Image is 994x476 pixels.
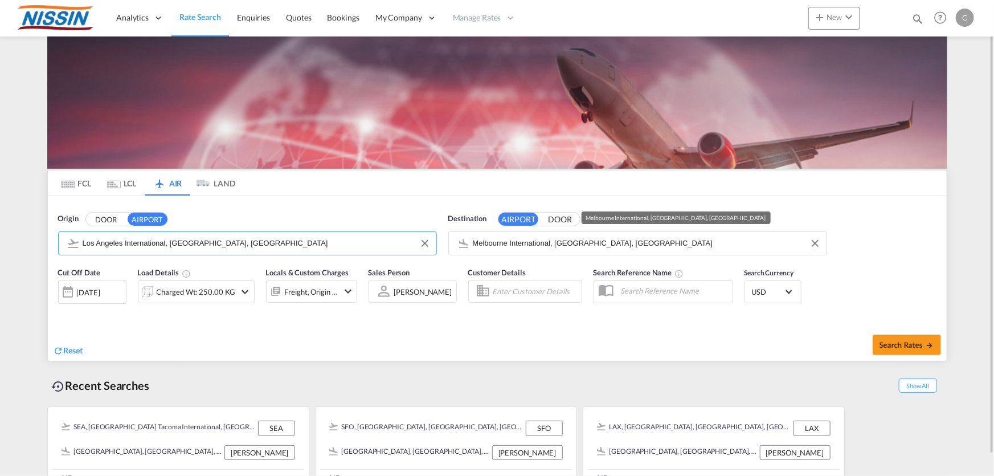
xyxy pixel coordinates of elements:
[745,268,794,277] span: Search Currency
[190,170,236,196] md-tab-item: LAND
[62,421,255,436] div: SEA, Seattle Tacoma International, Seattle, United States, North America, Americas
[498,213,538,226] button: AIRPORT
[17,5,94,31] img: 485da9108dca11f0a63a77e390b9b49c.jpg
[138,280,255,303] div: Charged Wt: 250.00 KGicon-chevron-down
[83,235,431,252] input: Search by Airport
[899,379,936,393] span: Show All
[926,341,934,349] md-icon: icon-arrow-right
[285,284,338,300] div: Freight Origin Destination
[956,9,974,27] div: C
[751,283,795,300] md-select: Select Currency: $ USDUnited States Dollar
[597,447,606,455] img: air_pol.svg
[62,445,222,460] div: MEL, Melbourne International, Melbourne, Australia, Oceania, Oceania
[808,7,860,30] button: icon-plus 400-fgNewicon-chevron-down
[416,235,433,252] button: Clear Input
[526,421,563,436] div: SFO
[931,8,956,29] div: Help
[492,445,563,460] div: [PERSON_NAME]
[54,170,236,196] md-pagination-wrapper: Use the left and right arrow keys to navigate between tabs
[393,283,453,300] md-select: Sales Person: Chikako Isawa
[911,13,924,25] md-icon: icon-magnify
[473,235,821,252] input: Search by Airport
[54,170,99,196] md-tab-item: FCL
[448,213,487,225] span: Destination
[674,269,684,278] md-icon: Your search will be saved by the below given name
[813,10,827,24] md-icon: icon-plus 400-fg
[224,445,295,460] div: [PERSON_NAME]
[58,213,79,225] span: Origin
[258,421,295,436] div: SEA
[52,380,66,393] md-icon: icon-backup-restore
[394,287,452,296] div: [PERSON_NAME]
[54,345,64,356] md-icon: icon-refresh
[62,422,70,431] img: air_pod.svg
[752,287,784,297] span: USD
[329,422,338,431] img: air_pod.svg
[597,445,757,460] div: MEL, Melbourne International, Melbourne, Australia, Oceania, Oceania
[128,213,167,226] button: AIRPORT
[328,13,359,22] span: Bookings
[931,8,950,27] span: Help
[99,170,145,196] md-tab-item: LCL
[842,10,856,24] md-icon: icon-chevron-down
[793,421,831,436] div: LAX
[760,445,831,460] div: [PERSON_NAME]
[329,445,489,460] div: MEL, Melbourne International, Melbourne, Australia, Oceania, Oceania
[116,12,149,23] span: Analytics
[540,213,580,226] button: DOOR
[375,12,422,23] span: My Company
[153,177,166,185] md-icon: icon-airplane
[138,268,191,277] span: Load Details
[341,284,355,298] md-icon: icon-chevron-down
[911,13,924,30] div: icon-magnify
[329,447,338,455] img: air_pol.svg
[594,268,684,277] span: Search Reference Name
[329,421,523,436] div: SFO, San Francisco International, San Francisco, United States, North America, Americas
[77,287,100,298] div: [DATE]
[237,13,270,22] span: Enquiries
[58,268,101,277] span: Cut Off Date
[182,269,191,278] md-icon: Chargeable Weight
[586,211,766,224] div: Melbourne International, [GEOGRAPHIC_DATA], [GEOGRAPHIC_DATA]
[47,373,154,398] div: Recent Searches
[179,12,221,22] span: Rate Search
[880,340,934,349] span: Search Rates
[493,283,578,300] input: Enter Customer Details
[266,280,357,303] div: Freight Origin Destinationicon-chevron-down
[58,280,126,304] div: [DATE]
[873,335,941,355] button: Search Ratesicon-arrow-right
[453,12,501,23] span: Manage Rates
[597,422,606,431] img: air_pod.svg
[47,36,947,169] img: Airfreight+BACKGROUD.png
[449,232,827,255] md-input-container: Melbourne International, Melbourne, MEL
[54,345,83,357] div: icon-refreshReset
[286,13,311,22] span: Quotes
[813,13,856,22] span: New
[369,268,410,277] span: Sales Person
[48,196,947,361] div: Origin DOOR AIRPORT Los Angeles International, Los Angeles, LAXDestination AIRPORT DOOR Melbourne...
[59,232,436,255] md-input-container: Los Angeles International, Los Angeles, LAX
[86,213,126,226] button: DOOR
[615,282,733,299] input: Search Reference Name
[64,345,83,355] span: Reset
[238,285,252,299] md-icon: icon-chevron-down
[468,268,526,277] span: Customer Details
[145,170,190,196] md-tab-item: AIR
[62,447,70,455] img: air_pol.svg
[807,235,824,252] button: Clear Input
[266,268,349,277] span: Locals & Custom Charges
[157,284,236,300] div: Charged Wt: 250.00 KG
[58,303,67,318] md-datepicker: Select
[597,421,791,436] div: LAX, Los Angeles International, Los Angeles, United States, North America, Americas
